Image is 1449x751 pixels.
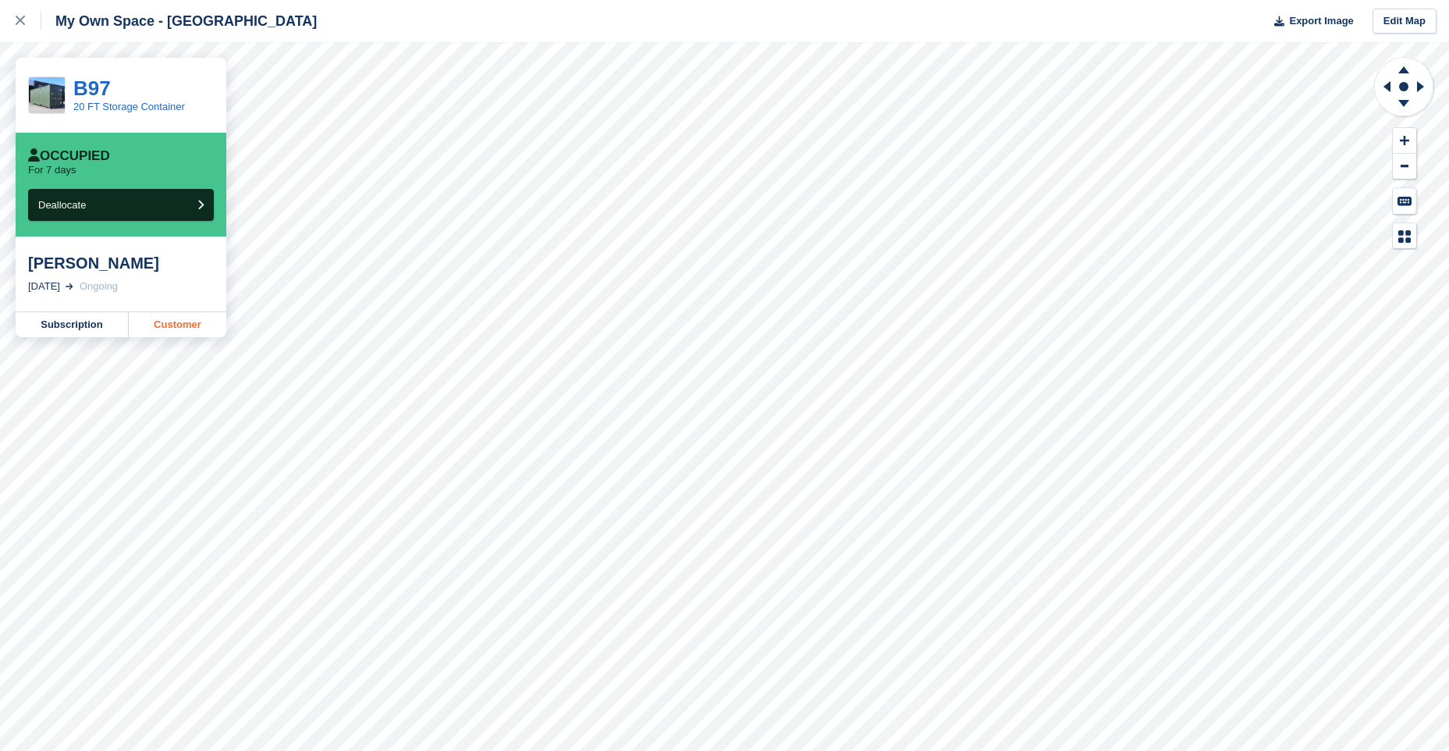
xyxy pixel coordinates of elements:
div: My Own Space - [GEOGRAPHIC_DATA] [41,12,317,30]
button: Deallocate [28,189,214,221]
img: arrow-right-light-icn-cde0832a797a2874e46488d9cf13f60e5c3a73dbe684e267c42b8395dfbc2abf.svg [66,283,73,290]
a: Edit Map [1373,9,1437,34]
span: Export Image [1289,13,1353,29]
div: Occupied [28,148,110,164]
a: Customer [129,312,226,337]
button: Zoom Out [1393,154,1416,180]
a: B97 [73,77,111,100]
button: Export Image [1265,9,1354,34]
div: [PERSON_NAME] [28,254,214,272]
div: [DATE] [28,279,60,294]
a: Subscription [16,312,129,337]
button: Zoom In [1393,128,1416,154]
a: 20 FT Storage Container [73,101,185,112]
div: Ongoing [80,279,118,294]
p: For 7 days [28,164,76,176]
button: Map Legend [1393,223,1416,249]
button: Keyboard Shortcuts [1393,188,1416,214]
img: CSS_Pricing_20ftContainer_683x683.jpg [29,77,65,113]
span: Deallocate [38,199,86,211]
